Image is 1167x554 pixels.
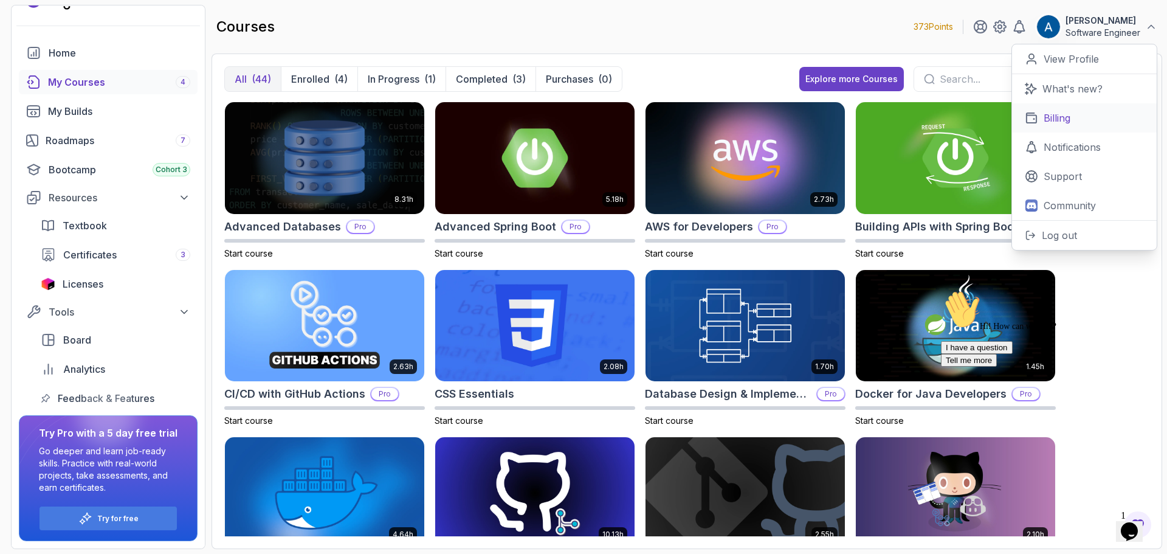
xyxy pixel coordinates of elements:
div: (3) [512,72,526,86]
h2: CI/CD with GitHub Actions [224,386,365,403]
span: Analytics [63,362,105,376]
span: Cohort 3 [156,165,187,175]
h2: Advanced Databases [224,218,341,235]
span: Start course [855,248,904,258]
button: I have a question [5,56,77,69]
div: My Courses [48,75,190,89]
h2: Database Design & Implementation [645,386,811,403]
span: Board [63,333,91,347]
div: (0) [598,72,612,86]
img: CSS Essentials card [435,270,635,382]
button: Log out [1012,220,1157,250]
div: Bootcamp [49,162,190,177]
p: 373 Points [914,21,953,33]
span: Start course [855,415,904,426]
span: Hi! How can we help? [5,36,120,46]
div: (44) [252,72,271,86]
a: Billing [1012,103,1157,133]
span: Textbook [63,218,107,233]
p: View Profile [1044,52,1099,66]
button: user profile image[PERSON_NAME]Software Engineer [1036,15,1157,39]
img: user profile image [1037,15,1060,38]
p: Enrolled [291,72,329,86]
p: Pro [818,388,844,400]
p: 4.64h [393,530,413,539]
div: Home [49,46,190,60]
span: Certificates [63,248,117,262]
p: Pro [562,221,589,233]
div: (4) [334,72,348,86]
p: 2.08h [604,362,624,372]
div: Resources [49,190,190,205]
p: 2.55h [815,530,834,539]
div: Tools [49,305,190,319]
span: 3 [181,250,185,260]
img: Git for Professionals card [435,437,635,549]
h2: CSS Essentials [435,386,514,403]
span: Licenses [63,277,103,291]
img: Advanced Spring Boot card [435,102,635,214]
button: Try for free [39,506,177,531]
div: (1) [424,72,436,86]
p: 2.10h [1027,530,1044,539]
a: View Profile [1012,44,1157,74]
img: CI/CD with GitHub Actions card [225,270,424,382]
p: 2.63h [393,362,413,372]
a: licenses [33,272,198,296]
div: Explore more Courses [805,73,898,85]
p: Notifications [1044,140,1101,154]
button: Tools [19,301,198,323]
img: Building APIs with Spring Boot card [856,102,1055,214]
h2: Docker for Java Developers [855,386,1007,403]
p: Purchases [546,72,593,86]
span: Feedback & Features [58,391,154,406]
img: Docker for Java Developers card [856,270,1055,382]
span: Start course [645,415,694,426]
p: Pro [759,221,786,233]
button: Explore more Courses [799,67,904,91]
img: GitHub Toolkit card [856,437,1055,549]
a: Community [1012,191,1157,220]
img: jetbrains icon [41,278,55,290]
div: 👋Hi! How can we help?I have a questionTell me more [5,5,224,81]
div: Roadmaps [46,133,190,148]
p: 10.13h [602,530,624,539]
p: Go deeper and learn job-ready skills. Practice with real-world projects, take assessments, and ea... [39,445,177,494]
p: Software Engineer [1065,27,1140,39]
button: Enrolled(4) [281,67,357,91]
p: Community [1044,198,1096,213]
span: Start course [435,248,483,258]
p: 2.73h [814,195,834,204]
img: Docker For Professionals card [225,437,424,549]
a: certificates [33,243,198,267]
h2: Advanced Spring Boot [435,218,556,235]
input: Search... [940,72,1073,86]
p: Billing [1044,111,1070,125]
img: Git & GitHub Fundamentals card [645,437,845,549]
h2: courses [216,17,275,36]
img: :wave: [5,5,44,44]
span: Start course [224,415,273,426]
a: Try for free [97,514,139,524]
iframe: chat widget [936,285,1155,499]
a: courses [19,70,198,94]
img: Database Design & Implementation card [645,270,845,382]
p: What's new? [1042,81,1103,96]
a: builds [19,99,198,123]
button: In Progress(1) [357,67,446,91]
p: Log out [1042,228,1077,243]
p: Pro [371,388,398,400]
button: Purchases(0) [535,67,622,91]
h2: Building APIs with Spring Boot [855,218,1018,235]
span: Start course [645,248,694,258]
button: All(44) [225,67,281,91]
span: Start course [224,248,273,258]
a: Support [1012,162,1157,191]
button: Completed(3) [446,67,535,91]
a: home [19,41,198,65]
p: All [235,72,247,86]
a: Notifications [1012,133,1157,162]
